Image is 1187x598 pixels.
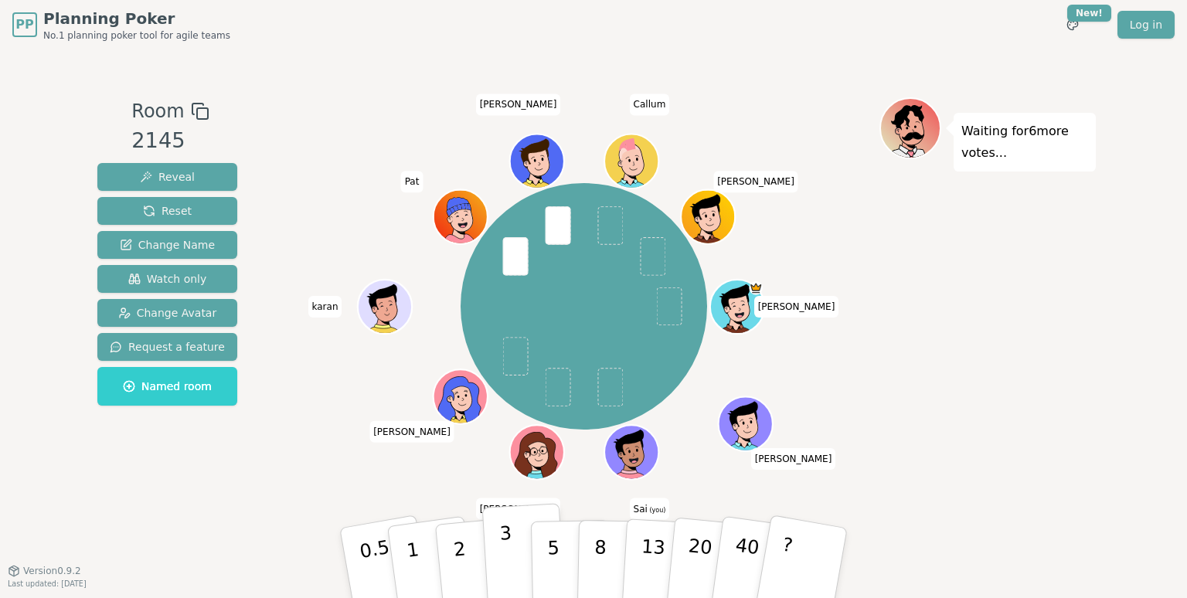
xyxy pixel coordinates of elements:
[630,93,670,115] span: Click to change your name
[751,447,836,469] span: Click to change your name
[1067,5,1111,22] div: New!
[120,237,215,253] span: Change Name
[97,163,237,191] button: Reveal
[131,125,209,157] div: 2145
[118,305,217,321] span: Change Avatar
[123,379,212,394] span: Named room
[143,203,192,219] span: Reset
[401,171,423,192] span: Click to change your name
[754,296,839,318] span: Click to change your name
[97,231,237,259] button: Change Name
[97,333,237,361] button: Request a feature
[12,8,230,42] a: PPPlanning PokerNo.1 planning poker tool for agile teams
[97,197,237,225] button: Reset
[43,29,230,42] span: No.1 planning poker tool for agile teams
[97,265,237,293] button: Watch only
[749,281,763,295] span: Mohamed is the host
[140,169,195,185] span: Reveal
[961,121,1088,164] p: Waiting for 6 more votes...
[476,498,561,519] span: Click to change your name
[630,498,670,519] span: Click to change your name
[369,420,454,442] span: Click to change your name
[128,271,207,287] span: Watch only
[606,426,657,477] button: Click to change your avatar
[1117,11,1175,39] a: Log in
[1059,11,1087,39] button: New!
[131,97,184,125] span: Room
[308,296,342,318] span: Click to change your name
[23,565,81,577] span: Version 0.9.2
[97,367,237,406] button: Named room
[476,93,561,115] span: Click to change your name
[110,339,225,355] span: Request a feature
[648,506,666,513] span: (you)
[97,299,237,327] button: Change Avatar
[43,8,230,29] span: Planning Poker
[8,565,81,577] button: Version0.9.2
[8,579,87,588] span: Last updated: [DATE]
[713,171,798,192] span: Click to change your name
[15,15,33,34] span: PP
